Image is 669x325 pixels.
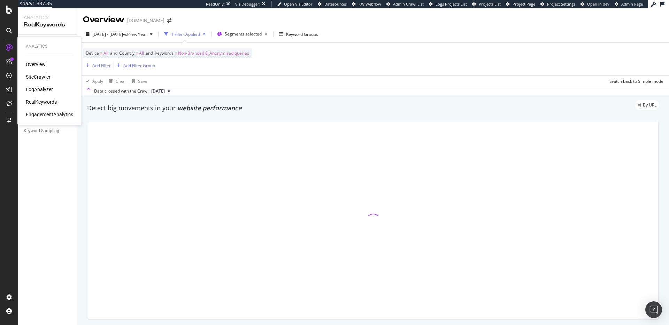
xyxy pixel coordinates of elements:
button: [DATE] - [DATE]vsPrev. Year [83,29,155,40]
span: 2025 Sep. 10th [151,88,165,94]
span: Keywords [155,50,174,56]
a: Overview [26,61,46,68]
a: Admin Crawl List [386,1,424,7]
div: Overview [83,14,124,26]
span: Admin Crawl List [393,1,424,7]
button: Keyword Groups [276,29,321,40]
div: Keyword Sampling [24,127,59,135]
a: Admin Page [615,1,643,7]
span: All [103,48,108,58]
div: Analytics [24,14,71,21]
button: Save [129,76,147,87]
a: Projects List [472,1,501,7]
span: Project Page [513,1,535,7]
button: Segments selected [214,29,270,40]
div: Viz Debugger: [235,1,260,7]
span: = [136,50,138,56]
span: Project Settings [547,1,575,7]
span: Device [86,50,99,56]
button: Apply [83,76,103,87]
span: Non-Branded & Anonymized queries [178,48,249,58]
span: Admin Page [621,1,643,7]
span: Country [119,50,134,56]
div: [DOMAIN_NAME] [127,17,164,24]
span: Segments selected [225,31,262,37]
span: and [146,50,153,56]
div: arrow-right-arrow-left [167,18,171,23]
div: Apply [92,78,103,84]
span: Open Viz Editor [284,1,313,7]
a: RealKeywords [26,98,57,105]
span: and [110,50,117,56]
a: Open in dev [580,1,609,7]
a: KW Webflow [352,1,381,7]
span: Projects List [479,1,501,7]
div: Save [138,78,147,84]
a: Open Viz Editor [277,1,313,7]
span: [DATE] - [DATE] [92,31,123,37]
span: = [100,50,102,56]
div: Clear [116,78,126,84]
span: Logs Projects List [436,1,467,7]
span: vs Prev. Year [123,31,147,37]
div: 1 Filter Applied [171,31,200,37]
div: Add Filter Group [123,63,155,69]
div: Analytics [26,43,73,49]
div: legacy label [635,100,659,110]
div: Open Intercom Messenger [645,301,662,318]
div: Data crossed with the Crawl [94,88,148,94]
span: = [175,50,177,56]
button: 1 Filter Applied [161,29,208,40]
a: Keyword Sampling [24,127,72,135]
button: Clear [106,76,126,87]
a: SiteCrawler [26,73,51,80]
a: Logs Projects List [429,1,467,7]
button: Switch back to Simple mode [607,76,663,87]
button: Add Filter Group [114,61,155,70]
span: By URL [643,103,656,107]
button: [DATE] [148,87,173,95]
div: Add Filter [92,63,111,69]
div: ReadOnly: [206,1,225,7]
span: KW Webflow [359,1,381,7]
div: Switch back to Simple mode [609,78,663,84]
span: Datasources [324,1,347,7]
a: EngagementAnalytics [26,111,73,118]
span: Open in dev [587,1,609,7]
a: Project Page [506,1,535,7]
a: Datasources [318,1,347,7]
div: Keyword Groups [286,31,318,37]
button: Add Filter [83,61,111,70]
div: RealKeywords [24,21,71,29]
a: Project Settings [540,1,575,7]
span: All [139,48,144,58]
a: LogAnalyzer [26,86,53,93]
